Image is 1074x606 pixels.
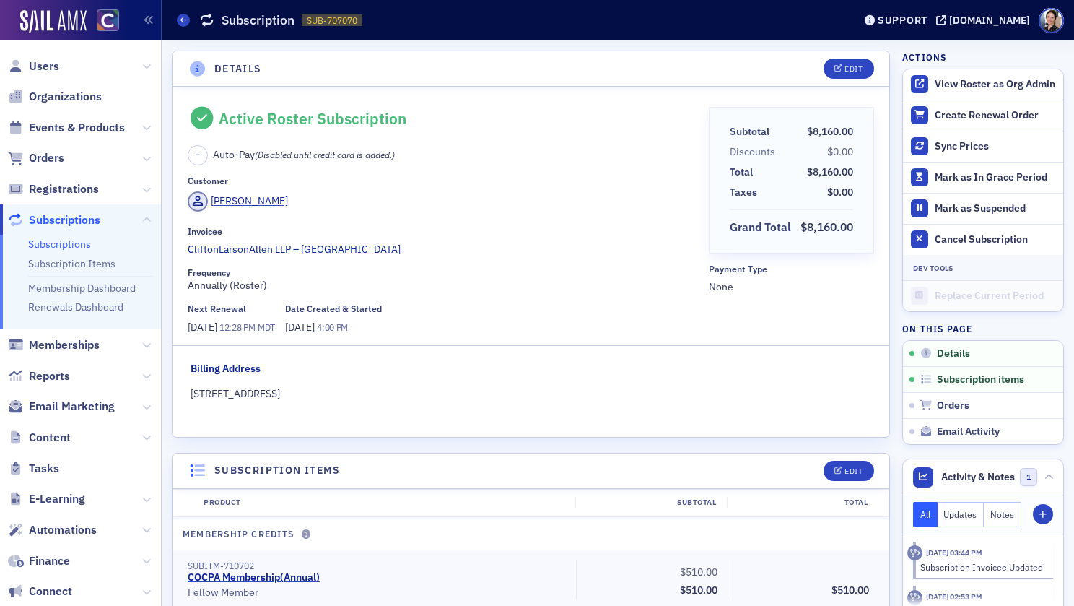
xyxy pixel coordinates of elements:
span: MDT [256,321,276,333]
div: Edit [844,65,863,73]
div: Activity [907,545,922,560]
span: Users [29,59,59,74]
span: Email Activity [937,425,1000,438]
span: Orders [937,399,969,412]
button: Mark as Suspended [903,193,1063,224]
span: $0.00 [827,186,853,199]
div: Create Renewal Order [935,109,1056,122]
a: Finance [8,553,70,569]
span: (Disabled until credit card is added.) [255,149,395,160]
div: [PERSON_NAME] [211,194,288,209]
span: $0.00 [827,145,853,158]
span: Orders [29,150,64,166]
span: $510.00 [680,566,717,579]
a: Reports [8,368,70,384]
a: Memberships [8,337,100,353]
span: $510.00 [831,584,869,597]
button: Replace Current Period [903,281,1063,311]
div: Activity [907,590,922,605]
span: Details [937,347,970,360]
div: Subscription Invoicee Updated [920,560,1044,573]
a: CliftonLarsonAllen LLP – [GEOGRAPHIC_DATA] [188,242,699,257]
img: SailAMX [97,9,119,32]
button: View Roster as Org Admin [903,69,1063,100]
img: SailAMX [20,10,87,33]
span: 12:28 PM [219,321,256,333]
h4: Actions [902,51,947,64]
a: Membership Dashboard [28,282,136,295]
span: Automations [29,522,97,538]
a: Subscriptions [28,238,91,251]
span: Grand Total [730,219,796,236]
a: View Homepage [87,9,119,34]
span: 1 [1020,468,1038,486]
div: Active Roster Subscription [219,109,406,128]
h4: Details [214,61,262,77]
a: [PERSON_NAME] [188,191,288,212]
span: Tasks [29,461,59,477]
a: Events & Products [8,120,125,136]
span: Organizations [29,89,102,105]
span: Subtotal [730,124,774,139]
div: Cancel Subscription [935,233,1056,246]
span: Total [730,165,758,180]
a: Renewals Dashboard [28,300,123,313]
button: Cancel Subscription [903,224,1063,255]
a: Organizations [8,89,102,105]
span: $510.00 [680,584,717,597]
div: Support [878,14,927,27]
span: Auto-Pay [213,147,395,163]
div: Next Renewal [188,303,246,314]
div: Fellow Member [188,586,566,599]
div: Product [193,497,575,508]
div: Invoicee [188,226,222,237]
span: Subscriptions [29,212,100,228]
span: $8,160.00 [807,125,853,138]
span: [DATE] [285,321,317,334]
button: Mark as In Grace Period [903,162,1063,193]
span: – [196,150,200,161]
div: Subtotal [730,124,769,139]
span: CliftonLarsonAllen LLP – Broomfield [188,242,401,257]
button: Updates [938,502,984,527]
div: Frequency [188,267,230,278]
a: Users [8,59,59,74]
span: Email Marketing [29,399,115,415]
span: Subscription items [937,373,1024,386]
a: Orders [8,150,64,166]
a: COCPA Membership(Annual) [188,571,320,584]
a: Connect [8,584,72,599]
span: Content [29,430,71,446]
div: Mark as In Grace Period [935,171,1056,184]
span: None [709,280,874,295]
span: Activity & Notes [941,469,1015,485]
div: Mark as Suspended [935,202,1056,215]
span: $8,160.00 [807,165,853,178]
h1: Subscription [222,12,294,29]
span: Registrations [29,181,99,197]
a: Content [8,430,71,446]
button: Create Renewal Order [903,100,1063,131]
span: $8,160.00 [800,220,853,234]
div: Date Created & Started [285,303,382,314]
div: Grand Total [730,219,791,236]
span: Dev Tools [913,263,953,273]
div: Subtotal [575,497,727,508]
div: Taxes [730,185,757,200]
a: Subscriptions [8,212,100,228]
span: Taxes [730,185,762,200]
a: Tasks [8,461,59,477]
span: Connect [29,584,72,599]
span: Finance [29,553,70,569]
a: Subscription Items [28,257,115,270]
div: Payment Type [709,264,767,274]
div: [DOMAIN_NAME] [949,14,1030,27]
button: Notes [984,502,1021,527]
div: Total [730,165,753,180]
button: View Roster as Org Admin [935,78,1055,91]
span: SUB-707070 [307,14,357,27]
h4: On this page [902,322,1064,335]
button: [DOMAIN_NAME] [936,15,1035,25]
span: 4:00 PM [317,321,348,333]
button: Edit [824,461,873,481]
